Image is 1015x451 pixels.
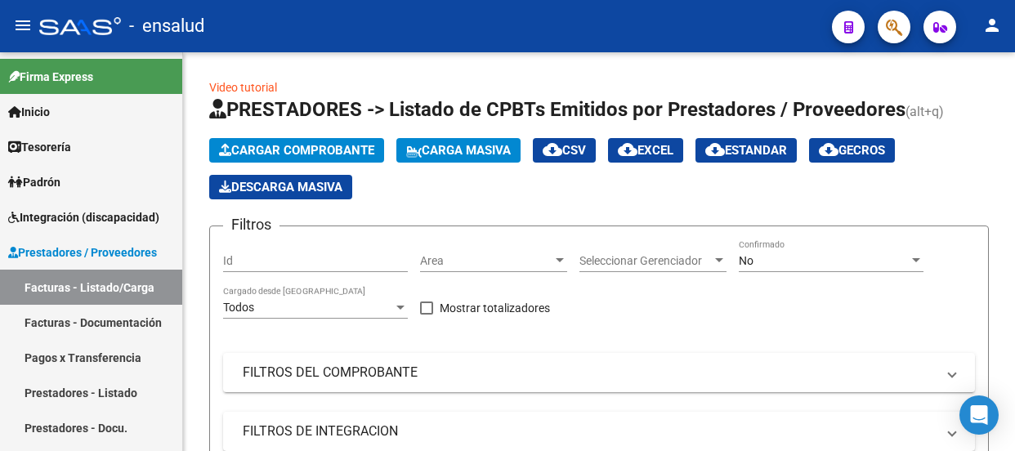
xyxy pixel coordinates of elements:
span: Estandar [705,143,787,158]
button: Carga Masiva [396,138,521,163]
span: CSV [543,143,586,158]
button: CSV [533,138,596,163]
button: Descarga Masiva [209,175,352,199]
span: Mostrar totalizadores [440,298,550,318]
span: Padrón [8,173,60,191]
div: Open Intercom Messenger [959,395,999,435]
mat-expansion-panel-header: FILTROS DEL COMPROBANTE [223,353,975,392]
mat-icon: person [982,16,1002,35]
span: Gecros [819,143,885,158]
span: PRESTADORES -> Listado de CPBTs Emitidos por Prestadores / Proveedores [209,98,905,121]
mat-icon: menu [13,16,33,35]
button: Gecros [809,138,895,163]
a: Video tutorial [209,81,277,94]
mat-expansion-panel-header: FILTROS DE INTEGRACION [223,412,975,451]
span: Prestadores / Proveedores [8,243,157,261]
span: Cargar Comprobante [219,143,374,158]
span: Firma Express [8,68,93,86]
mat-icon: cloud_download [705,140,725,159]
button: Estandar [695,138,797,163]
button: Cargar Comprobante [209,138,384,163]
app-download-masive: Descarga masiva de comprobantes (adjuntos) [209,175,352,199]
span: (alt+q) [905,104,944,119]
mat-icon: cloud_download [819,140,838,159]
span: Tesorería [8,138,71,156]
mat-panel-title: FILTROS DEL COMPROBANTE [243,364,936,382]
span: Integración (discapacidad) [8,208,159,226]
span: No [739,254,753,267]
span: Seleccionar Gerenciador [579,254,712,268]
span: Todos [223,301,254,314]
mat-panel-title: FILTROS DE INTEGRACION [243,422,936,440]
span: Area [420,254,552,268]
button: EXCEL [608,138,683,163]
mat-icon: cloud_download [618,140,637,159]
h3: Filtros [223,213,279,236]
span: Descarga Masiva [219,180,342,194]
span: EXCEL [618,143,673,158]
span: Inicio [8,103,50,121]
span: - ensalud [129,8,204,44]
mat-icon: cloud_download [543,140,562,159]
span: Carga Masiva [406,143,511,158]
